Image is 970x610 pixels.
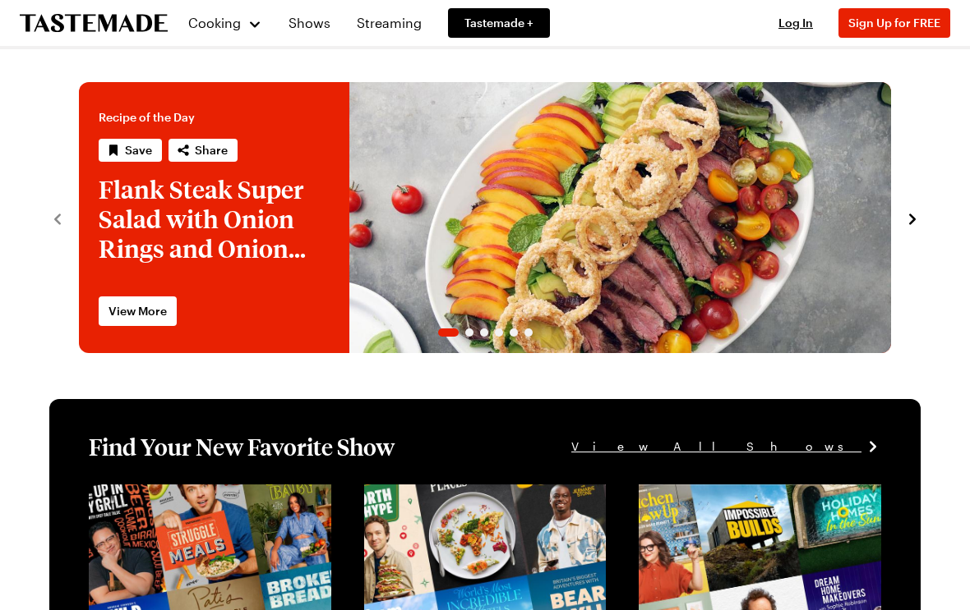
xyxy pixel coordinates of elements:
[195,142,228,158] span: Share
[438,328,459,337] span: Go to slide 1
[99,139,162,162] button: Save recipe
[571,438,881,456] a: View All Shows
[465,328,473,337] span: Go to slide 2
[125,142,152,158] span: Save
[364,486,589,502] a: View full content for [object Object]
[79,82,891,353] div: 1 / 6
[448,8,550,38] a: Tastemade +
[524,328,533,337] span: Go to slide 6
[838,8,950,38] button: Sign Up for FREE
[495,328,503,337] span: Go to slide 4
[109,303,167,319] span: View More
[89,486,313,502] a: View full content for [object Object]
[778,16,813,30] span: Log In
[571,438,861,456] span: View All Shows
[99,296,177,326] a: View More
[187,3,262,43] button: Cooking
[89,432,395,461] h1: Find Your New Favorite Show
[510,328,518,337] span: Go to slide 5
[20,14,168,33] a: To Tastemade Home Page
[169,139,238,162] button: Share
[848,16,940,30] span: Sign Up for FREE
[188,15,241,30] span: Cooking
[763,15,829,31] button: Log In
[480,328,488,337] span: Go to slide 3
[49,208,66,227] button: navigate to previous item
[464,15,533,31] span: Tastemade +
[904,208,921,227] button: navigate to next item
[639,486,863,502] a: View full content for [object Object]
